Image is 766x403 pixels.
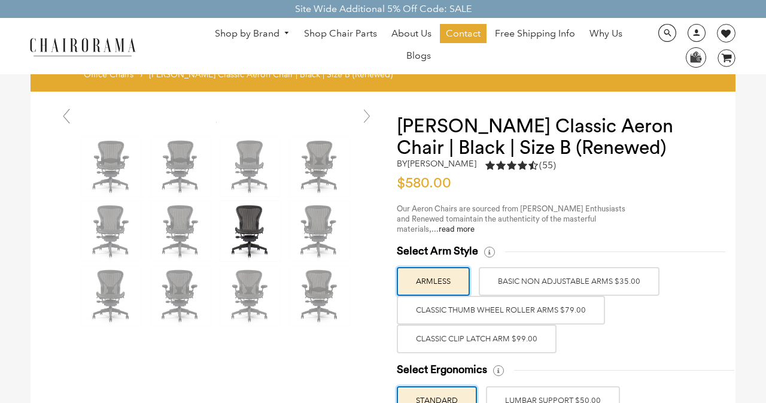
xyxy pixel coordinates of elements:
[81,201,141,261] img: Herman Miller Classic Aeron Chair | Black | Size B (Renewed) - chairorama
[216,122,217,123] img: Herman Miller Classic Aeron Chair | Black | Size B (Renewed) - chairorama
[400,46,437,65] a: Blogs
[220,137,280,196] img: Herman Miller Classic Aeron Chair | Black | Size B (Renewed) - chairorama
[446,28,481,40] span: Contact
[23,36,142,57] img: chairorama
[589,28,622,40] span: Why Us
[397,159,476,169] h2: by
[290,137,349,196] img: Herman Miller Classic Aeron Chair | Black | Size B (Renewed) - chairorama
[406,50,431,62] span: Blogs
[304,28,377,40] span: Shop Chair Parts
[397,176,451,190] span: $580.00
[397,325,557,353] label: Classic Clip Latch Arm $99.00
[151,266,211,326] img: Herman Miller Classic Aeron Chair | Black | Size B (Renewed) - chairorama
[397,363,487,377] span: Select Ergonomics
[84,69,397,86] nav: breadcrumbs
[290,266,349,326] img: Herman Miller Classic Aeron Chair
[391,28,431,40] span: About Us
[298,24,383,43] a: Shop Chair Parts
[583,24,628,43] a: Why Us
[397,296,605,325] label: Classic Thumb Wheel Roller Arms $79.00
[290,201,349,261] img: Herman Miller Classic Aeron Chair | Black | Size B (Renewed) - chairorama
[397,244,478,258] span: Select Arm Style
[193,24,643,68] nav: DesktopNavigation
[440,24,487,43] a: Contact
[489,24,581,43] a: Free Shipping Info
[485,159,556,175] a: 4.5 rating (55 votes)
[81,266,141,326] img: Herman Miller Classic Aeron Chair | Black | Size B (Renewed) - chairorama
[220,266,280,326] img: Herman Miller Classic Aeron Chair | Black | Size B (Renewed) - chairorama
[439,225,475,233] a: read more
[408,158,476,169] a: [PERSON_NAME]
[397,267,470,296] label: ARMLESS
[479,267,659,296] label: BASIC NON ADJUSTABLE ARMS $35.00
[385,24,437,43] a: About Us
[216,116,217,127] a: Herman Miller Classic Aeron Chair | Black | Size B (Renewed) - chairorama
[220,201,280,261] img: Herman Miller Classic Aeron Chair | Black | Size B (Renewed) - chairorama
[151,137,211,196] img: Herman Miller Classic Aeron Chair | Black | Size B (Renewed) - chairorama
[397,205,625,223] span: Our Aeron Chairs are sourced from [PERSON_NAME] Enthusiasts and Renewed to
[397,215,596,233] span: maintain the authenticity of the masterful materials,...
[81,137,141,196] img: Herman Miller Classic Aeron Chair | Black | Size B (Renewed) - chairorama
[485,159,556,172] div: 4.5 rating (55 votes)
[397,116,712,159] h1: [PERSON_NAME] Classic Aeron Chair | Black | Size B (Renewed)
[686,48,705,66] img: WhatsApp_Image_2024-07-12_at_16.23.01.webp
[209,25,296,43] a: Shop by Brand
[539,159,556,172] span: (55)
[495,28,575,40] span: Free Shipping Info
[151,201,211,261] img: Herman Miller Classic Aeron Chair | Black | Size B (Renewed) - chairorama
